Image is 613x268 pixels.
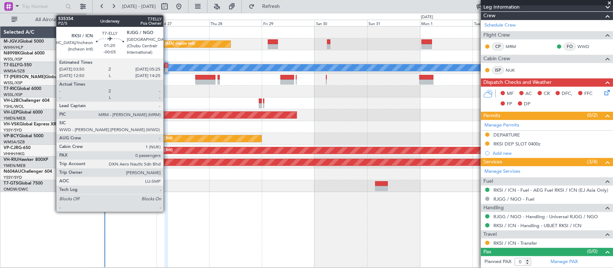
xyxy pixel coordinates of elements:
span: T7-[PERSON_NAME] [4,75,45,79]
span: Handling [483,204,504,212]
span: Cabin Crew [483,55,510,63]
a: WMSA/SZB [4,139,25,145]
div: Sat 30 [315,20,367,26]
a: M-JGVJGlobal 5000 [4,39,44,44]
div: Fri 29 [262,20,315,26]
a: MRM [506,43,522,50]
span: Flight Crew [483,31,510,39]
a: YMEN/MEB [4,116,25,121]
a: WSSL/XSP [4,80,23,86]
span: (0/2) [587,111,598,119]
div: Tue 26 [104,20,157,26]
span: VH-LEP [4,110,18,115]
a: VH-RIUHawker 800XP [4,158,48,162]
a: NUK [506,67,522,73]
a: T7-ELLYG-550 [4,63,32,67]
input: Trip Number [22,1,63,12]
span: T7-GTS [4,181,18,186]
span: All Aircraft [19,17,76,22]
a: YMEN/MEB [4,163,25,168]
span: DP [524,101,530,108]
a: VH-LEPGlobal 6000 [4,110,43,115]
div: CP [492,43,504,51]
span: T7-ELLY [4,63,19,67]
span: FFC [584,90,593,97]
span: Refresh [256,4,286,9]
div: Planned Maint [GEOGRAPHIC_DATA] (Halim Intl) [106,39,195,49]
a: N604AUChallenger 604 [4,169,52,174]
button: Refresh [245,1,288,12]
span: Travel [483,230,497,239]
span: Crew [483,12,496,20]
span: M-JGVJ [4,39,19,44]
label: Planned PAX [484,258,511,265]
span: MF [507,90,514,97]
span: FP [507,101,512,108]
div: Wed 27 [157,20,209,26]
span: (0/0) [587,248,598,255]
span: DFC, [562,90,572,97]
span: VH-RIU [4,158,18,162]
a: YSSY/SYD [4,128,22,133]
a: RKSI / ICN - Handling - UBJET RKSI / ICN [493,222,581,229]
div: Mon 1 [420,20,473,26]
div: [DATE] [421,14,433,20]
span: Services [483,158,502,166]
a: VHHH/HKG [4,151,25,157]
div: [DATE] [87,14,99,20]
span: CR [544,90,550,97]
a: WWD [577,43,594,50]
div: RKSI DEP SLOT 0400z [493,141,540,147]
div: Unplanned Maint [GEOGRAPHIC_DATA] (Seletar) [70,181,160,191]
span: T7-RIC [4,87,17,91]
div: Thu 28 [209,20,262,26]
div: Add new [493,150,609,156]
span: N8998K [4,51,20,56]
span: (3/4) [587,158,598,166]
span: VH-VSK [4,122,19,126]
span: Leg Information [483,3,520,11]
a: VP-BCYGlobal 5000 [4,134,43,138]
span: [DATE] - [DATE] [122,3,156,10]
div: DEPARTURE [493,132,520,138]
span: Fuel [483,177,493,186]
span: VH-L2B [4,99,19,103]
a: WSSL/XSP [4,57,23,62]
span: AC [525,90,532,97]
div: Sun 31 [367,20,420,26]
span: VP-BCY [4,134,19,138]
span: N604AU [4,169,21,174]
a: VH-L2BChallenger 604 [4,99,50,103]
div: Planned Maint [GEOGRAPHIC_DATA] ([GEOGRAPHIC_DATA] Intl) [53,133,173,144]
span: Pax [483,248,491,256]
a: RJGG / NGO - Fuel [493,196,534,202]
a: WSSL/XSP [4,92,23,97]
div: Unplanned Maint Sydney ([PERSON_NAME] Intl) [51,121,139,132]
a: T7-[PERSON_NAME]Global 7500 [4,75,70,79]
button: All Aircraft [8,14,78,25]
div: Planned Maint [GEOGRAPHIC_DATA] ([GEOGRAPHIC_DATA] Intl) [53,145,173,156]
a: WIHH/HLP [4,45,23,50]
a: Manage Permits [484,122,519,129]
a: RKSI / ICN - Transfer [493,240,537,246]
a: T7-GTSGlobal 7500 [4,181,43,186]
a: WMSA/SZB [4,68,25,74]
span: Permits [483,112,500,120]
a: Schedule Crew [484,22,516,29]
a: Manage Services [484,168,520,175]
a: YSSY/SYD [4,175,22,180]
a: Manage PAX [551,258,578,265]
span: Dispatch Checks and Weather [483,78,552,87]
a: VP-CJRG-650 [4,146,31,150]
a: N8998KGlobal 6000 [4,51,45,56]
a: OMDW/DWC [4,187,28,192]
div: FO [564,43,576,51]
a: RKSI / ICN - Fuel - AEG Fuel RKSI / ICN (EJ Asia Only) [493,187,608,193]
div: Tue 2 [473,20,525,26]
a: T7-RICGlobal 6000 [4,87,41,91]
span: VP-CJR [4,146,18,150]
a: VH-VSKGlobal Express XRS [4,122,59,126]
a: RJGG / NGO - Handling - Universal RJGG / NGO [493,214,598,220]
div: ISP [492,66,504,74]
a: YSHL/WOL [4,104,24,109]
